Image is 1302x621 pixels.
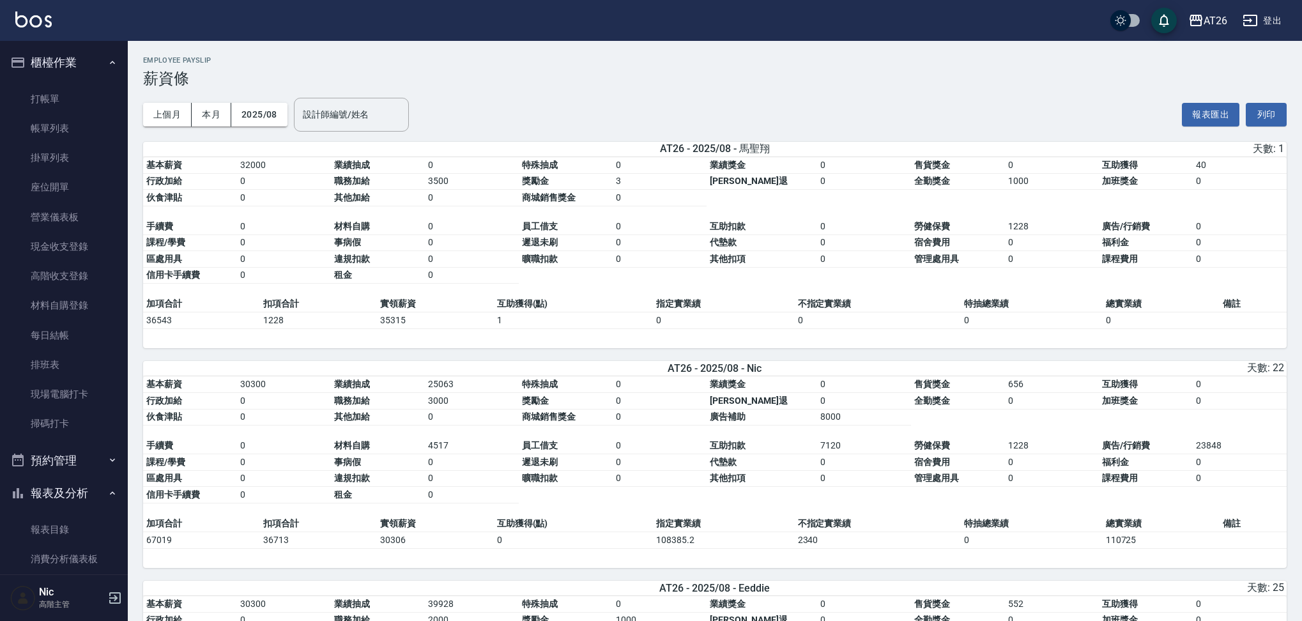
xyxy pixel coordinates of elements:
[237,234,331,251] td: 0
[39,586,104,599] h5: Nic
[334,379,370,389] span: 業績抽成
[494,532,653,548] td: 0
[143,312,260,329] td: 36543
[961,312,1103,329] td: 0
[795,312,961,329] td: 0
[1151,8,1177,33] button: save
[817,218,911,235] td: 0
[817,596,911,613] td: 0
[334,237,361,247] span: 事病假
[425,267,519,284] td: 0
[914,457,950,467] span: 宿舍費用
[334,411,370,422] span: 其他加給
[5,409,123,438] a: 掃碼打卡
[377,516,494,532] td: 實領薪資
[5,477,123,510] button: 報表及分析
[146,270,200,280] span: 信用卡手續費
[237,438,331,454] td: 0
[914,395,950,406] span: 全勤獎金
[192,103,231,126] button: 本月
[613,409,707,425] td: 0
[5,321,123,350] a: 每日結帳
[795,516,961,532] td: 不指定實業績
[710,411,746,422] span: 廣告補助
[817,251,911,268] td: 0
[334,395,370,406] span: 職務加給
[1102,379,1138,389] span: 互助獲得
[237,251,331,268] td: 0
[795,296,961,312] td: 不指定實業績
[494,516,653,532] td: 互助獲得(點)
[914,176,950,186] span: 全勤獎金
[10,585,36,611] img: Person
[143,296,260,312] td: 加項合計
[425,376,519,393] td: 25063
[710,254,746,264] span: 其他扣項
[914,221,950,231] span: 勞健保費
[5,291,123,320] a: 材料自購登錄
[494,296,653,312] td: 互助獲得(點)
[143,70,1287,88] h3: 薪資條
[39,599,104,610] p: 高階主管
[425,190,519,206] td: 0
[710,440,746,450] span: 互助扣款
[914,237,950,247] span: 宿舍費用
[237,454,331,471] td: 0
[260,296,377,312] td: 扣項合計
[710,176,787,186] span: [PERSON_NAME]退
[1182,103,1239,126] button: 報表匯出
[1102,473,1138,483] span: 課程費用
[817,409,911,425] td: 8000
[425,470,519,487] td: 0
[143,516,260,532] td: 加項合計
[237,596,331,613] td: 30300
[613,596,707,613] td: 0
[817,376,911,393] td: 0
[334,176,370,186] span: 職務加給
[146,160,182,170] span: 基本薪資
[237,376,331,393] td: 30300
[1193,438,1287,454] td: 23848
[522,160,558,170] span: 特殊抽成
[710,379,746,389] span: 業績獎金
[146,473,182,483] span: 區處用具
[653,296,795,312] td: 指定實業績
[1102,176,1138,186] span: 加班獎金
[522,457,558,467] span: 遲退未刷
[5,232,123,261] a: 現金收支登錄
[425,393,519,410] td: 3000
[334,254,370,264] span: 違規扣款
[1005,393,1099,410] td: 0
[1102,599,1138,609] span: 互助獲得
[908,581,1284,595] div: 天數: 25
[1005,218,1099,235] td: 1228
[653,312,795,329] td: 0
[146,379,182,389] span: 基本薪資
[425,234,519,251] td: 0
[914,379,950,389] span: 售貨獎金
[334,473,370,483] span: 違規扣款
[334,440,370,450] span: 材料自購
[817,393,911,410] td: 0
[710,473,746,483] span: 其他扣項
[522,221,558,231] span: 員工借支
[425,454,519,471] td: 0
[5,172,123,202] a: 座位開單
[817,157,911,174] td: 0
[5,350,123,379] a: 排班表
[5,46,123,79] button: 櫃檯作業
[1193,596,1287,613] td: 0
[5,84,123,114] a: 打帳單
[1193,218,1287,235] td: 0
[425,596,519,613] td: 39928
[237,409,331,425] td: 0
[660,142,770,156] span: AT26 - 2025/08 - 馬聖翔
[613,438,707,454] td: 0
[1005,376,1099,393] td: 656
[817,438,911,454] td: 7120
[1103,312,1220,329] td: 0
[377,532,494,548] td: 30306
[143,56,1287,65] h2: Employee Payslip
[613,470,707,487] td: 0
[1005,470,1099,487] td: 0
